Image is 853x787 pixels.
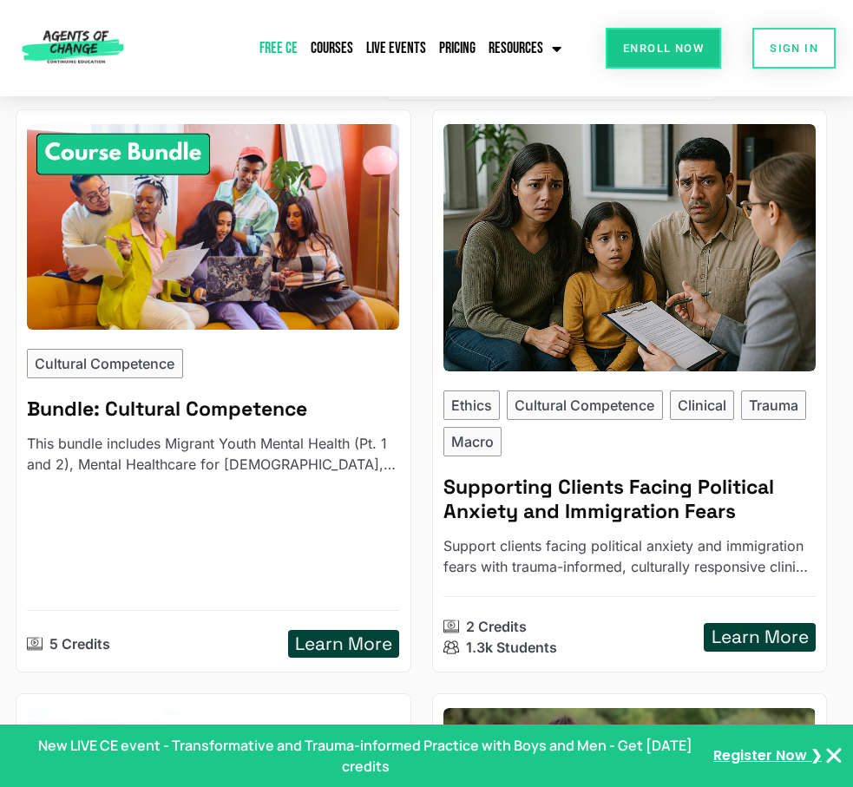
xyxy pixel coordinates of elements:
[31,735,699,777] p: New LIVE CE event - Transformative and Trauma-informed Practice with Boys and Men - Get [DATE] cr...
[16,109,411,673] a: Cultural Competence - 5 Credit CE BundleCultural Competence Bundle: Cultural CompetenceThis bundl...
[712,626,809,648] h5: Learn More
[49,633,110,654] p: 5 Credits
[27,433,399,475] p: This bundle includes Migrant Youth Mental Health (Pt. 1 and 2), Mental Healthcare for Latinos, Na...
[181,29,566,69] nav: Menu
[451,395,492,416] p: Ethics
[295,633,392,655] h5: Learn More
[466,616,527,637] p: 2 Credits
[27,397,399,422] h5: Bundle: Cultural Competence
[306,29,358,69] a: Courses
[749,395,798,416] p: Trauma
[443,124,816,372] img: Supporting Clients Facing Political Anxiety and Immigration Fears (2 Cultural Competency CE Credit)
[678,395,726,416] p: Clinical
[484,29,566,69] a: Resources
[451,431,494,452] p: Macro
[752,28,836,69] a: SIGN IN
[515,395,654,416] p: Cultural Competence
[362,29,430,69] a: Live Events
[466,637,557,658] p: 1.3k Students
[606,28,721,69] a: Enroll Now
[823,745,844,766] button: Close Banner
[443,535,816,577] p: Support clients facing political anxiety and immigration fears with trauma-informed, culturally r...
[770,43,818,54] span: SIGN IN
[435,29,480,69] a: Pricing
[623,43,704,54] span: Enroll Now
[255,29,302,69] a: Free CE
[443,475,816,523] h5: Supporting Clients Facing Political Anxiety and Immigration Fears
[27,124,399,330] img: Cultural Competence - 5 Credit CE Bundle
[432,109,828,673] a: Supporting Clients Facing Political Anxiety and Immigration Fears (2 Cultural Competency CE Credi...
[713,746,822,765] a: Register Now ❯
[35,353,174,374] p: Cultural Competence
